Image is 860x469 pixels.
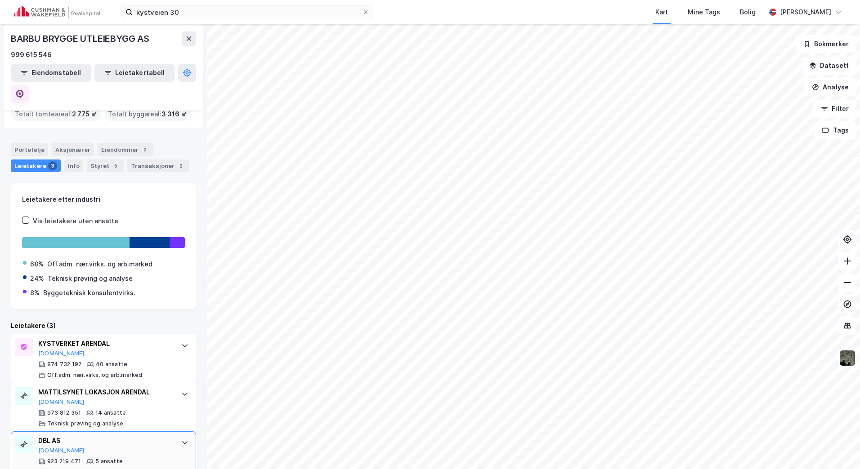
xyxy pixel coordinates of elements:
[127,159,189,172] div: Transaksjoner
[14,6,100,18] img: cushman-wakefield-realkapital-logo.202ea83816669bd177139c58696a8fa1.svg
[688,7,720,18] div: Mine Tags
[11,159,61,172] div: Leietakere
[52,143,94,156] div: Aksjonærer
[815,121,856,139] button: Tags
[96,361,127,368] div: 40 ansatte
[133,5,362,19] input: Søk på adresse, matrikkel, gårdeiere, leietakere eller personer
[802,57,856,75] button: Datasett
[72,109,97,119] span: 2 775 ㎡
[839,350,856,367] img: 9k=
[30,259,44,270] div: 68%
[176,161,185,170] div: 2
[30,273,44,284] div: 24%
[30,288,40,298] div: 8%
[33,216,118,226] div: Vis leietakere uten ansatte
[43,288,135,298] div: Byggeteknisk konsulentvirks.
[780,7,831,18] div: [PERSON_NAME]
[815,426,860,469] iframe: Chat Widget
[95,409,126,416] div: 14 ansatte
[796,35,856,53] button: Bokmerker
[140,145,149,154] div: 2
[47,372,143,379] div: Off.adm. nær.virks. og arb.marked
[98,143,153,156] div: Eiendommer
[104,107,191,121] div: Totalt byggareal :
[22,194,185,205] div: Leietakere etter industri
[813,100,856,118] button: Filter
[740,7,756,18] div: Bolig
[94,64,175,82] button: Leietakertabell
[38,387,172,398] div: MATTILSYNET LOKASJON ARENDAL
[38,398,85,406] button: [DOMAIN_NAME]
[64,159,83,172] div: Info
[48,273,133,284] div: Teknisk prøving og analyse
[111,161,120,170] div: 5
[95,458,123,465] div: 5 ansatte
[11,320,196,331] div: Leietakere (3)
[11,107,101,121] div: Totalt tomteareal :
[87,159,124,172] div: Styret
[655,7,668,18] div: Kart
[47,409,81,416] div: 973 812 351
[815,426,860,469] div: Kontrollprogram for chat
[47,259,152,270] div: Off.adm. nær.virks. og arb.marked
[47,420,123,427] div: Teknisk prøving og analyse
[48,161,57,170] div: 3
[47,458,81,465] div: 923 219 471
[804,78,856,96] button: Analyse
[38,435,172,446] div: DBL AS
[11,49,52,60] div: 999 615 546
[47,361,81,368] div: 874 732 192
[38,350,85,357] button: [DOMAIN_NAME]
[11,64,91,82] button: Eiendomstabell
[161,109,187,119] span: 3 316 ㎡
[38,447,85,454] button: [DOMAIN_NAME]
[11,143,48,156] div: Portefølje
[38,338,172,349] div: KYSTVERKET ARENDAL
[11,31,151,46] div: BARBU BRYGGE UTLEIEBYGG AS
